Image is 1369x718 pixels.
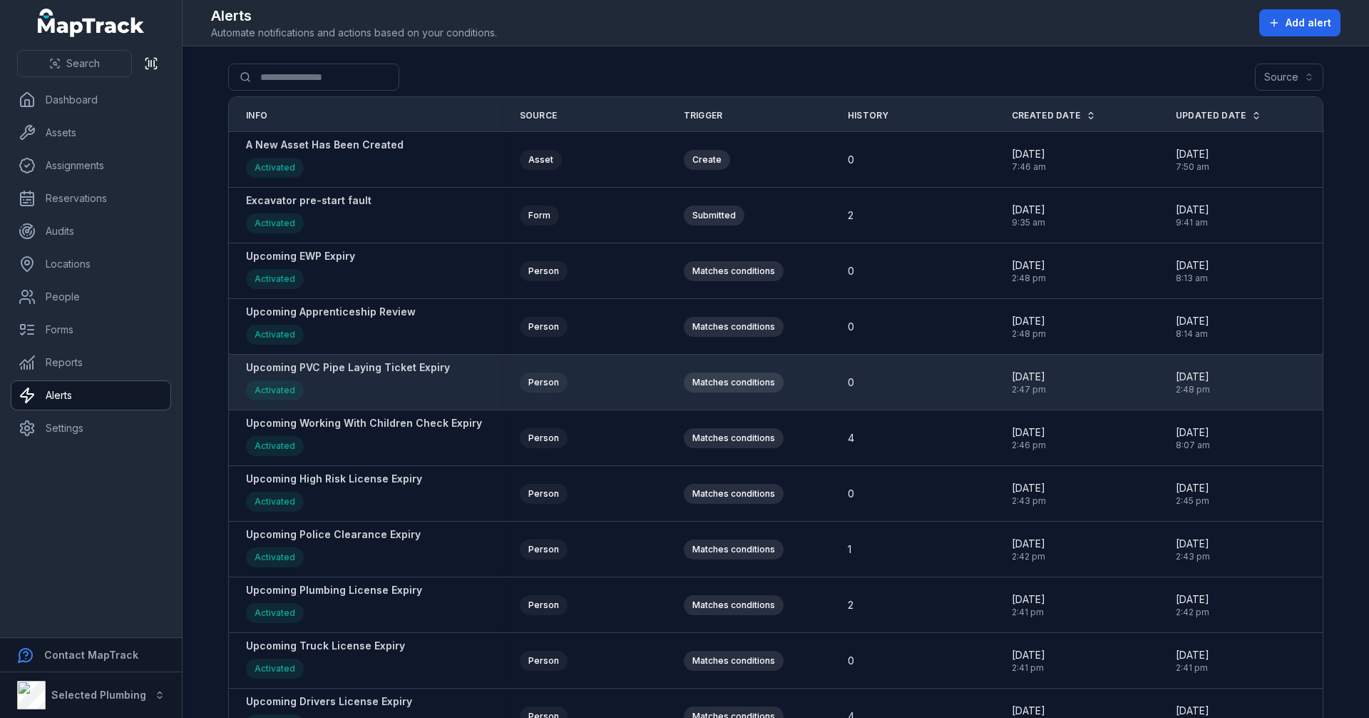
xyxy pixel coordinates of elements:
a: Upcoming High Risk License ExpiryActivated [246,472,422,515]
a: Upcoming Plumbing License ExpiryActivated [246,583,422,627]
a: Locations [11,250,170,278]
a: Assets [11,118,170,147]
div: Matches conditions [684,595,784,615]
div: Person [520,428,568,448]
span: 1 [848,542,851,557]
time: 8/18/2025, 2:47:29 PM [1012,370,1046,395]
strong: Upcoming High Risk License Expiry [246,472,422,486]
div: Activated [246,492,304,512]
strong: Upcoming EWP Expiry [246,249,355,263]
span: [DATE] [1012,314,1046,328]
time: 8/18/2025, 2:48:20 PM [1012,314,1046,340]
span: [DATE] [1176,592,1209,607]
time: 8/20/2025, 9:41:10 AM [1176,203,1209,228]
span: 2:47 pm [1012,384,1046,395]
a: A New Asset Has Been CreatedActivated [246,138,404,181]
button: Add alert [1259,9,1340,36]
span: Automate notifications and actions based on your conditions. [211,26,497,40]
time: 8/20/2025, 9:35:07 AM [1012,203,1045,228]
time: 8/18/2025, 2:46:07 PM [1012,425,1046,451]
span: 0 [848,264,854,278]
span: [DATE] [1012,203,1045,217]
strong: Upcoming Plumbing License Expiry [246,583,422,597]
a: Assignments [11,151,170,180]
span: 7:50 am [1176,161,1209,173]
span: [DATE] [1176,648,1209,662]
a: Created Date [1012,110,1097,121]
strong: Contact MapTrack [44,649,138,661]
time: 8/18/2025, 2:42:45 PM [1012,537,1045,562]
span: 2:43 pm [1176,551,1210,562]
div: Activated [246,659,304,679]
strong: A New Asset Has Been Created [246,138,404,152]
div: Matches conditions [684,484,784,504]
span: Add alert [1286,16,1331,30]
span: [DATE] [1176,147,1209,161]
span: 7:46 am [1012,161,1046,173]
div: Matches conditions [684,261,784,281]
span: [DATE] [1176,258,1209,273]
span: 2:41 pm [1176,662,1209,674]
span: 4 [848,431,854,445]
span: 2:45 pm [1176,495,1209,507]
span: [DATE] [1012,592,1045,607]
div: Activated [246,436,304,456]
span: [DATE] [1176,537,1210,551]
div: Activated [246,213,304,233]
div: Activated [246,325,304,345]
time: 8/21/2025, 8:14:36 AM [1176,314,1209,340]
div: Matches conditions [684,373,784,393]
button: Search [17,50,132,77]
span: [DATE] [1012,258,1046,273]
time: 8/18/2025, 2:43:24 PM [1176,537,1210,562]
a: Audits [11,217,170,246]
h2: Alerts [211,6,497,26]
span: 2:48 pm [1012,328,1046,340]
div: Activated [246,380,304,400]
strong: Upcoming Working With Children Check Expiry [246,416,482,430]
a: Reports [11,348,170,377]
span: 0 [848,654,854,668]
a: Upcoming Police Clearance ExpiryActivated [246,527,421,571]
span: [DATE] [1176,425,1210,440]
span: [DATE] [1176,203,1209,217]
strong: Upcoming PVC Pipe Laying Ticket Expiry [246,360,450,375]
span: 9:41 am [1176,217,1209,228]
a: Upcoming Truck License ExpiryActivated [246,639,405,682]
div: Activated [246,269,304,289]
button: Source [1255,64,1323,91]
span: [DATE] [1012,425,1046,440]
a: Forms [11,315,170,344]
span: [DATE] [1012,704,1045,718]
div: Form [520,206,559,226]
time: 8/18/2025, 2:41:05 PM [1012,648,1045,674]
a: People [11,283,170,311]
span: Trigger [684,110,723,121]
div: Person [520,373,568,393]
span: Info [246,110,267,121]
strong: Upcoming Drivers License Expiry [246,694,412,709]
a: Dashboard [11,86,170,114]
time: 8/18/2025, 2:48:55 PM [1012,258,1046,284]
a: MapTrack [38,9,145,37]
strong: Excavator pre-start fault [246,193,371,208]
span: 0 [848,320,854,334]
div: Person [520,261,568,281]
span: Source [520,110,558,121]
strong: Upcoming Police Clearance Expiry [246,527,421,542]
div: Matches conditions [684,651,784,671]
span: 2:48 pm [1012,273,1046,284]
span: [DATE] [1176,704,1210,718]
time: 8/21/2025, 8:13:42 AM [1176,258,1209,284]
span: 2:43 pm [1012,495,1046,507]
span: 2:48 pm [1176,384,1210,395]
strong: Upcoming Truck License Expiry [246,639,405,653]
span: 2 [848,208,853,223]
a: Settings [11,414,170,443]
time: 8/21/2025, 7:50:02 AM [1176,147,1209,173]
a: Excavator pre-start faultActivated [246,193,371,237]
span: 8:07 am [1176,440,1210,451]
a: Updated Date [1176,110,1262,121]
div: Activated [246,158,304,178]
div: Matches conditions [684,428,784,448]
